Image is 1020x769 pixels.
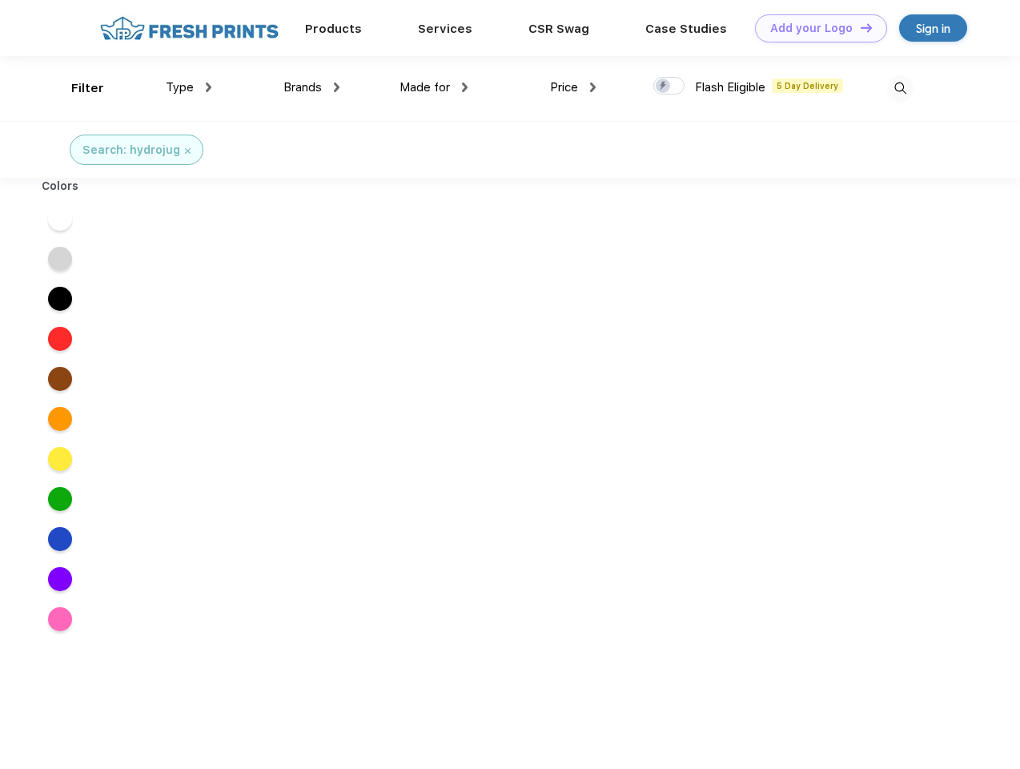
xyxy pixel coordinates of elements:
[334,83,339,92] img: dropdown.png
[206,83,211,92] img: dropdown.png
[305,22,362,36] a: Products
[283,80,322,95] span: Brands
[770,22,853,35] div: Add your Logo
[772,79,843,93] span: 5 Day Delivery
[166,80,194,95] span: Type
[462,83,468,92] img: dropdown.png
[861,23,872,32] img: DT
[400,80,450,95] span: Made for
[95,14,283,42] img: fo%20logo%202.webp
[916,19,950,38] div: Sign in
[887,75,914,102] img: desktop_search.svg
[30,178,91,195] div: Colors
[550,80,578,95] span: Price
[590,83,596,92] img: dropdown.png
[185,148,191,154] img: filter_cancel.svg
[82,142,180,159] div: Search: hydrojug
[695,80,765,95] span: Flash Eligible
[899,14,967,42] a: Sign in
[71,79,104,98] div: Filter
